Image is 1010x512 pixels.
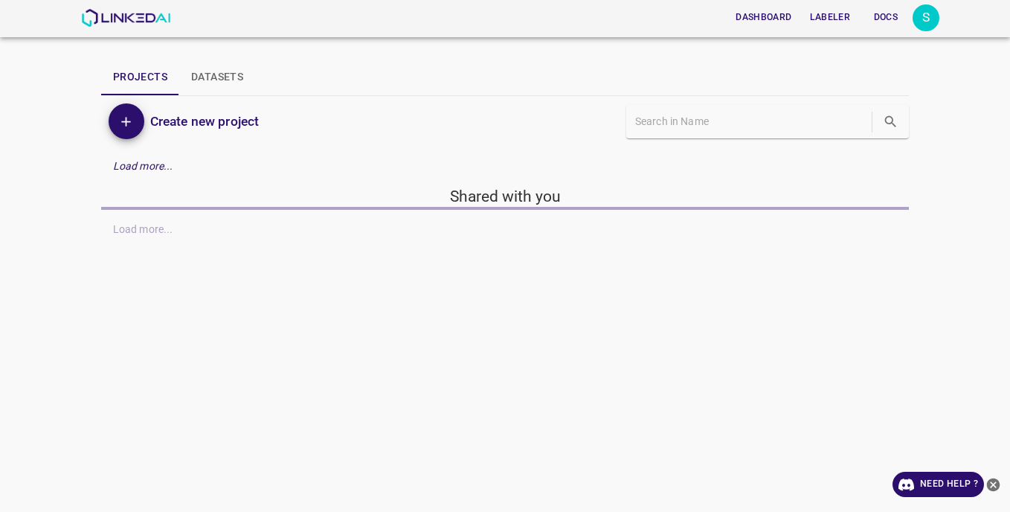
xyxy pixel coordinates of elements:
a: Create new project [144,111,259,132]
button: Docs [862,5,910,30]
button: Add [109,103,144,139]
button: close-help [984,472,1003,497]
button: Projects [101,60,179,95]
a: Docs [859,2,913,33]
div: S [913,4,939,31]
a: Dashboard [727,2,800,33]
button: Datasets [179,60,255,95]
img: LinkedAI [81,9,171,27]
button: Open settings [913,4,939,31]
div: Load more... [101,153,909,180]
button: Labeler [804,5,856,30]
button: search [875,106,906,137]
a: Need Help ? [892,472,984,497]
input: Search in Name [635,111,869,132]
h5: Shared with you [101,186,909,207]
a: Labeler [801,2,859,33]
h6: Create new project [150,111,259,132]
em: Load more... [113,160,173,172]
button: Dashboard [730,5,797,30]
